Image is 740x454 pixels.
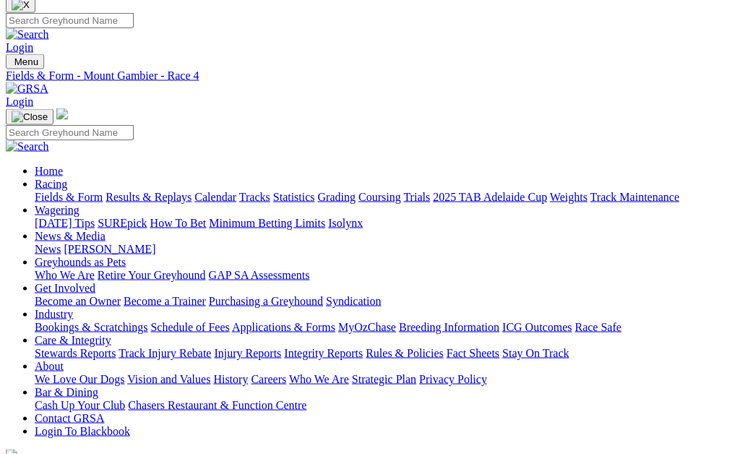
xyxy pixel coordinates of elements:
[98,269,206,281] a: Retire Your Greyhound
[403,191,430,203] a: Trials
[590,191,679,203] a: Track Maintenance
[328,217,363,229] a: Isolynx
[352,373,416,385] a: Strategic Plan
[289,373,349,385] a: Who We Are
[273,191,315,203] a: Statistics
[35,165,63,177] a: Home
[358,191,401,203] a: Coursing
[239,191,270,203] a: Tracks
[35,178,67,190] a: Racing
[35,308,73,320] a: Industry
[35,217,734,230] div: Wagering
[35,347,734,360] div: Care & Integrity
[35,399,125,411] a: Cash Up Your Club
[419,373,487,385] a: Privacy Policy
[399,321,499,333] a: Breeding Information
[6,54,44,69] button: Toggle navigation
[127,373,210,385] a: Vision and Values
[35,386,98,398] a: Bar & Dining
[150,217,207,229] a: How To Bet
[35,269,95,281] a: Who We Are
[64,243,155,255] a: [PERSON_NAME]
[502,321,572,333] a: ICG Outcomes
[35,269,734,282] div: Greyhounds as Pets
[502,347,569,359] a: Stay On Track
[35,243,734,256] div: News & Media
[6,69,734,82] a: Fields & Form - Mount Gambier - Race 4
[209,269,310,281] a: GAP SA Assessments
[232,321,335,333] a: Applications & Forms
[119,347,211,359] a: Track Injury Rebate
[14,56,38,67] span: Menu
[6,82,48,95] img: GRSA
[366,347,444,359] a: Rules & Policies
[35,295,734,308] div: Get Involved
[213,373,248,385] a: History
[35,191,103,203] a: Fields & Form
[550,191,588,203] a: Weights
[35,347,116,359] a: Stewards Reports
[6,95,33,108] a: Login
[35,360,64,372] a: About
[35,243,61,255] a: News
[35,321,147,333] a: Bookings & Scratchings
[35,217,95,229] a: [DATE] Tips
[318,191,356,203] a: Grading
[338,321,396,333] a: MyOzChase
[106,191,192,203] a: Results & Replays
[35,282,95,294] a: Get Involved
[35,230,106,242] a: News & Media
[251,373,286,385] a: Careers
[35,425,130,437] a: Login To Blackbook
[6,28,49,41] img: Search
[6,109,53,125] button: Toggle navigation
[56,108,68,120] img: logo-grsa-white.png
[35,191,734,204] div: Racing
[447,347,499,359] a: Fact Sheets
[35,256,126,268] a: Greyhounds as Pets
[128,399,306,411] a: Chasers Restaurant & Function Centre
[433,191,547,203] a: 2025 TAB Adelaide Cup
[284,347,363,359] a: Integrity Reports
[6,41,33,53] a: Login
[194,191,236,203] a: Calendar
[12,111,48,123] img: Close
[35,321,734,334] div: Industry
[326,295,381,307] a: Syndication
[6,13,134,28] input: Search
[98,217,147,229] a: SUREpick
[35,399,734,412] div: Bar & Dining
[6,140,49,153] img: Search
[35,295,121,307] a: Become an Owner
[575,321,621,333] a: Race Safe
[209,217,325,229] a: Minimum Betting Limits
[35,334,111,346] a: Care & Integrity
[150,321,229,333] a: Schedule of Fees
[35,204,79,216] a: Wagering
[214,347,281,359] a: Injury Reports
[35,373,124,385] a: We Love Our Dogs
[35,373,734,386] div: About
[124,295,206,307] a: Become a Trainer
[35,412,104,424] a: Contact GRSA
[209,295,323,307] a: Purchasing a Greyhound
[6,125,134,140] input: Search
